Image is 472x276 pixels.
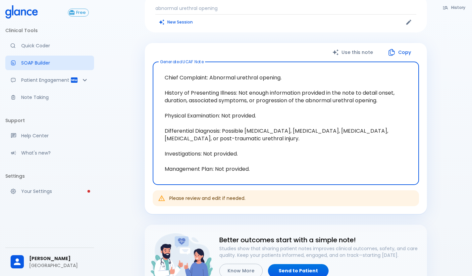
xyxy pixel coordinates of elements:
a: Click to view or change your subscription [68,9,94,17]
button: Clears all inputs and results. [155,17,197,27]
p: abnormal urethral opening [155,5,416,12]
a: Moramiz: Find ICD10AM codes instantly [5,38,94,53]
div: Recent updates and feature releases [5,146,94,160]
button: Free [68,9,89,17]
p: Studies show that sharing patient notes improves clinical outcomes, safety, and care quality. Kee... [219,245,422,258]
button: Use this note [326,46,381,59]
a: Docugen: Compose a clinical documentation in seconds [5,56,94,70]
textarea: Chief Complaint: Abnormal urethral opening. History of Presenting Illness: Not enough information... [157,67,414,179]
div: Please review and edit if needed. [169,192,245,204]
li: Settings [5,168,94,184]
li: Support [5,113,94,128]
p: Patient Engagement [21,77,70,83]
p: Note Taking [21,94,89,101]
div: [PERSON_NAME][GEOGRAPHIC_DATA] [5,251,94,273]
div: Patient Reports & Referrals [5,73,94,87]
button: Edit [404,17,414,27]
button: Copy [381,46,419,59]
p: Your Settings [21,188,89,195]
li: Clinical Tools [5,23,94,38]
span: Free [74,10,88,15]
a: Advanced note-taking [5,90,94,105]
a: Get help from our support team [5,128,94,143]
p: SOAP Builder [21,60,89,66]
button: History [439,3,469,12]
p: Quick Coder [21,42,89,49]
p: What's new? [21,150,89,156]
a: Please complete account setup [5,184,94,199]
h6: Better outcomes start with a simple note! [219,235,422,245]
p: [GEOGRAPHIC_DATA] [29,262,89,269]
p: Help Center [21,132,89,139]
span: [PERSON_NAME] [29,255,89,262]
